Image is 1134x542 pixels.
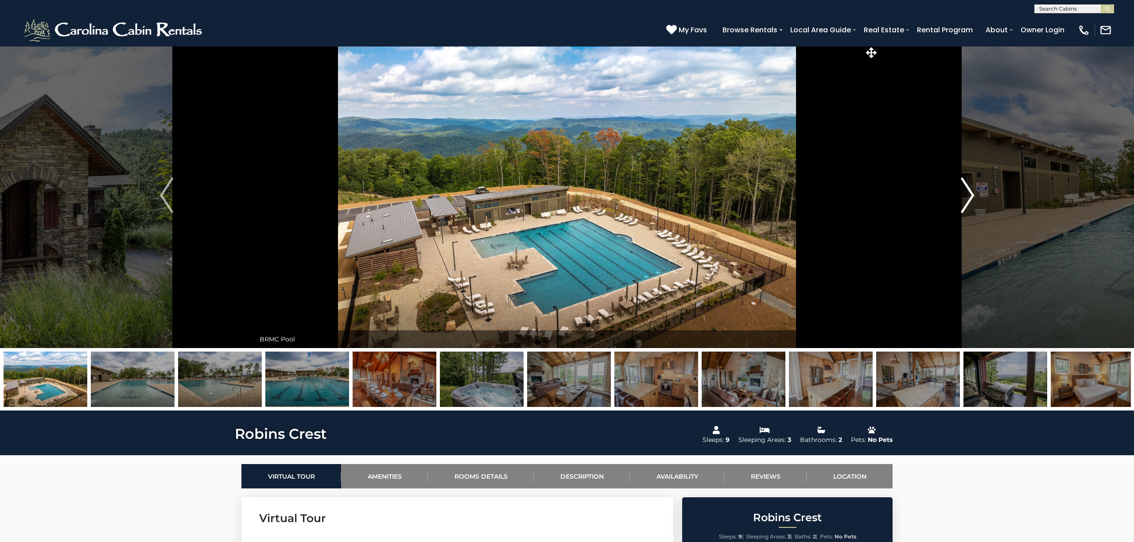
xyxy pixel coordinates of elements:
[795,533,812,540] span: Baths:
[630,464,724,488] a: Availability
[178,352,262,407] img: 167110572
[702,352,785,407] img: 163274830
[859,22,909,38] a: Real Estate
[835,533,856,540] strong: No Pets
[255,330,879,348] div: BRMC Pool
[1078,24,1090,36] img: phone-regular-white.png
[241,464,341,488] a: Virtual Tour
[813,533,816,540] strong: 2
[428,464,534,488] a: Rooms Details
[160,178,173,213] img: arrow
[4,352,87,407] img: 167110573
[679,24,707,35] span: My Favs
[876,352,960,407] img: 163274816
[91,352,175,407] img: 167110570
[440,352,524,407] img: 163274829
[788,533,791,540] strong: 3
[738,533,742,540] strong: 9
[78,43,255,348] button: Previous
[746,533,786,540] span: Sleeping Areas:
[22,17,206,43] img: White-1-2.png
[963,352,1047,407] img: 163274812
[820,533,833,540] span: Pets:
[786,22,855,38] a: Local Area Guide
[259,511,656,526] h3: Virtual Tour
[1099,24,1112,36] img: mail-regular-white.png
[614,352,698,407] img: 163274813
[879,43,1056,348] button: Next
[913,22,977,38] a: Rental Program
[981,22,1012,38] a: About
[789,352,873,407] img: 163274815
[724,464,807,488] a: Reviews
[1016,22,1069,38] a: Owner Login
[265,352,349,407] img: 167110571
[719,533,737,540] span: Sleeps:
[807,464,893,488] a: Location
[353,352,436,407] img: 163274828
[341,464,428,488] a: Amenities
[684,512,890,523] h2: Robins Crest
[534,464,630,488] a: Description
[666,24,709,36] a: My Favs
[718,22,782,38] a: Browse Rentals
[527,352,611,407] img: 163274810
[961,178,974,213] img: arrow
